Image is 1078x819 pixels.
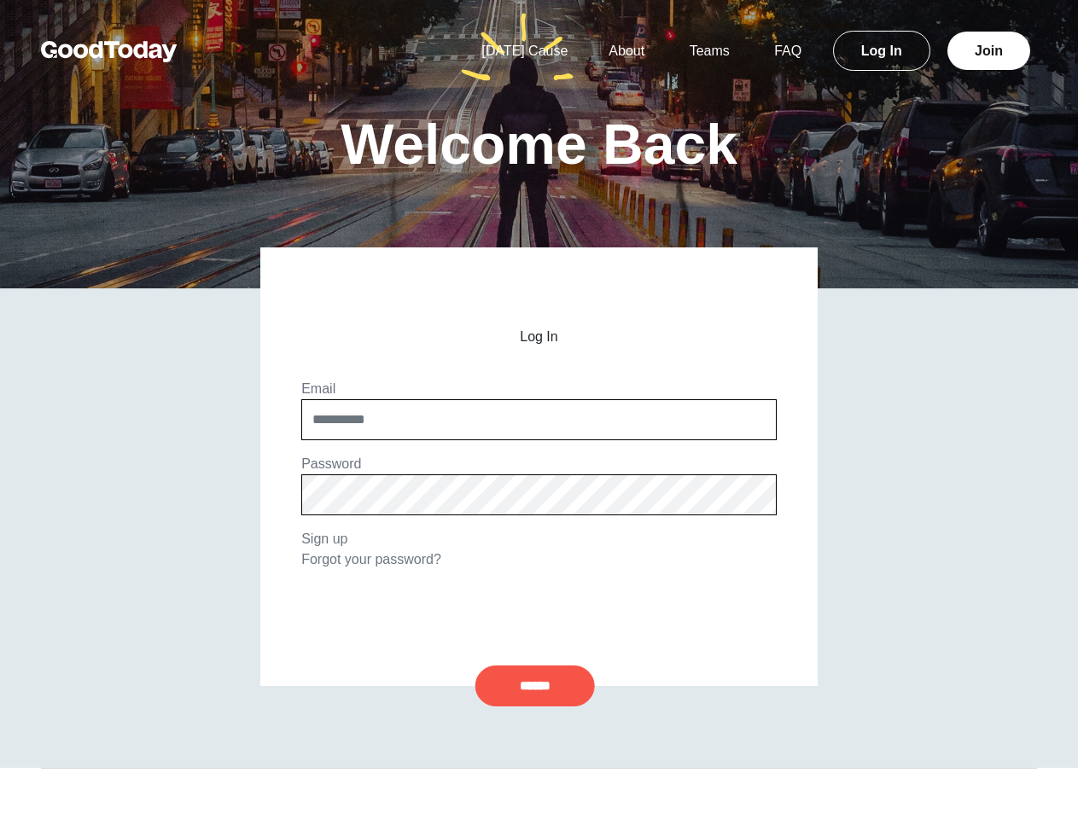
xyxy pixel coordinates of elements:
[341,116,737,172] h1: Welcome Back
[301,552,441,566] a: Forgot your password?
[301,381,335,396] label: Email
[41,41,178,62] img: GoodToday
[461,44,588,58] a: [DATE] Cause
[754,44,822,58] a: FAQ
[947,32,1030,70] a: Join
[588,44,665,58] a: About
[833,31,930,71] a: Log In
[301,531,347,546] a: Sign up
[669,44,750,58] a: Teams
[301,456,361,471] label: Password
[301,329,777,345] h2: Log In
